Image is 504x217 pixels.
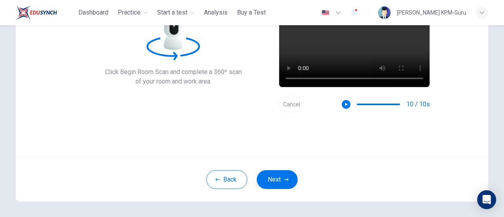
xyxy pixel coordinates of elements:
button: Practice [115,6,151,20]
button: Back [206,170,247,189]
span: Dashboard [78,8,108,17]
span: 10 / 10s [406,100,430,109]
button: Dashboard [75,6,111,20]
button: Cancel [279,97,304,112]
button: Start a test [154,6,198,20]
button: Buy a Test [234,6,269,20]
span: Start a test [157,8,187,17]
span: Analysis [204,8,228,17]
span: of your room and work area. [105,77,242,86]
span: Buy a Test [237,8,266,17]
button: Next [257,170,298,189]
span: Click Begin Room Scan and complete a 360º scan [105,67,242,77]
div: [PERSON_NAME] KPM-Guru [397,8,466,17]
div: Open Intercom Messenger [477,190,496,209]
img: Profile picture [378,6,391,19]
span: Practice [118,8,141,17]
a: ELTC logo [16,5,75,20]
button: Analysis [201,6,231,20]
img: ELTC logo [16,5,57,20]
img: en [321,10,330,16]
